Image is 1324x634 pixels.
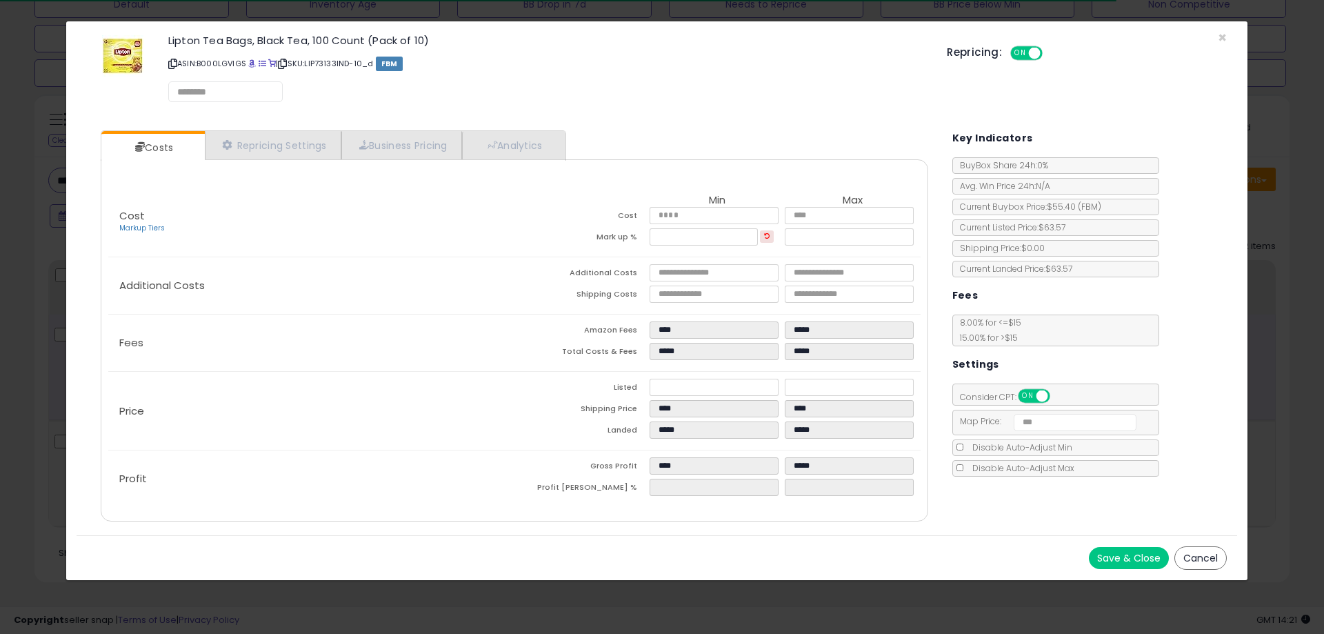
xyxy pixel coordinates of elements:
h5: Fees [952,287,979,304]
th: Max [785,195,920,207]
td: Amazon Fees [514,321,650,343]
a: Costs [101,134,203,161]
h5: Key Indicators [952,130,1033,147]
span: Disable Auto-Adjust Min [965,442,1072,453]
h5: Repricing: [947,47,1002,58]
td: Additional Costs [514,264,650,286]
span: $55.40 [1047,201,1101,212]
span: OFF [1041,48,1063,59]
span: 8.00 % for <= $15 [953,317,1021,344]
th: Min [650,195,785,207]
td: Mark up % [514,228,650,250]
span: ON [1012,48,1029,59]
td: Total Costs & Fees [514,343,650,364]
button: Cancel [1174,546,1227,570]
p: Additional Costs [108,280,514,291]
span: FBM [376,57,403,71]
p: Fees [108,337,514,348]
span: × [1218,28,1227,48]
span: 15.00 % for > $15 [953,332,1018,344]
span: Map Price: [953,415,1137,427]
a: Your listing only [268,58,276,69]
span: OFF [1047,390,1070,402]
span: Avg. Win Price 24h: N/A [953,180,1050,192]
img: 513VDg+ageL._SL60_.jpg [102,35,143,77]
td: Listed [514,379,650,400]
p: Profit [108,473,514,484]
td: Cost [514,207,650,228]
td: Landed [514,422,650,443]
button: Save & Close [1089,547,1169,569]
span: Disable Auto-Adjust Max [965,462,1074,474]
span: Consider CPT: [953,391,1068,403]
p: ASIN: B000LGVIGS | SKU: LIP73133IND-10_d [168,52,926,75]
h3: Lipton Tea Bags, Black Tea, 100 Count (Pack of 10) [168,35,926,46]
span: Current Listed Price: $63.57 [953,221,1065,233]
a: All offer listings [259,58,266,69]
span: Current Landed Price: $63.57 [953,263,1072,275]
td: Profit [PERSON_NAME] % [514,479,650,500]
a: Repricing Settings [205,131,341,159]
a: Business Pricing [341,131,462,159]
p: Cost [108,210,514,234]
span: ON [1019,390,1036,402]
td: Shipping Price [514,400,650,422]
span: BuyBox Share 24h: 0% [953,159,1048,171]
p: Price [108,406,514,417]
a: Markup Tiers [119,223,165,233]
td: Gross Profit [514,457,650,479]
a: Analytics [462,131,564,159]
td: Shipping Costs [514,286,650,307]
span: Current Buybox Price: [953,201,1101,212]
a: BuyBox page [248,58,256,69]
span: ( FBM ) [1078,201,1101,212]
h5: Settings [952,356,999,373]
span: Shipping Price: $0.00 [953,242,1045,254]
